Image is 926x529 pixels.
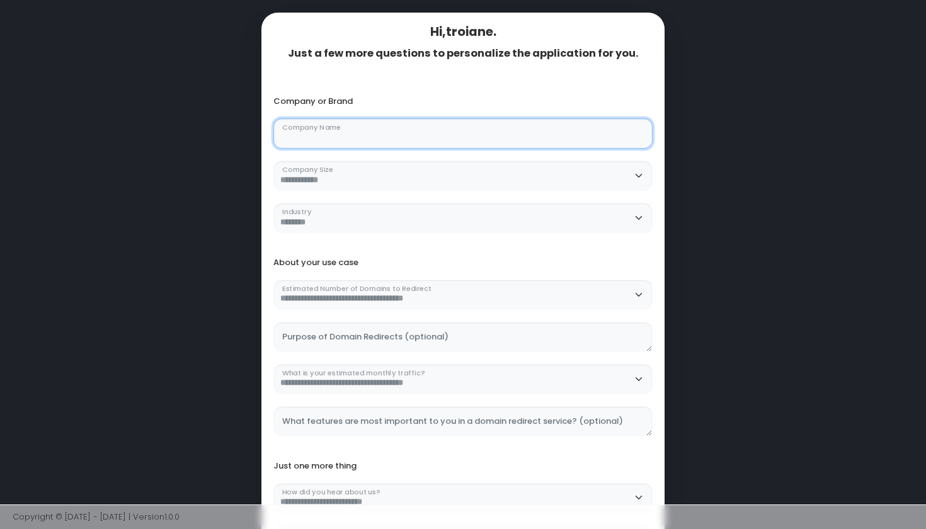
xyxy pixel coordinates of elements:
[273,25,653,39] div: Hi, troiane .
[273,96,653,106] div: Company or Brand
[273,258,653,268] div: About your use case
[273,461,653,471] div: Just one more thing
[273,47,653,60] div: Just a few more questions to personalize the application for you.
[13,511,180,523] span: Copyright © [DATE] - [DATE] | Version 1.0.0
